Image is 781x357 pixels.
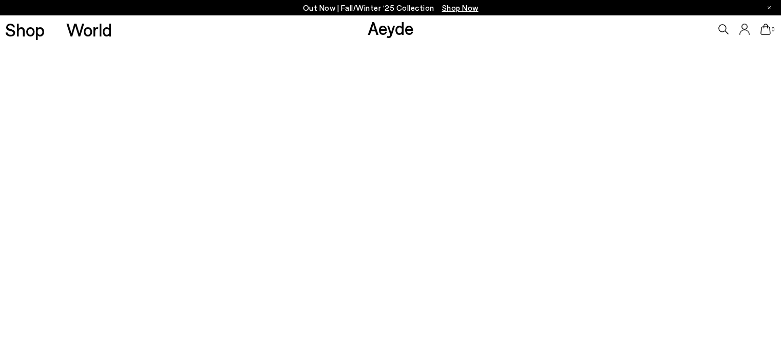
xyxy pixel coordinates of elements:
[303,2,479,14] p: Out Now | Fall/Winter ‘25 Collection
[442,3,479,12] span: Navigate to /collections/new-in
[368,17,414,39] a: Aeyde
[771,27,776,32] span: 0
[66,21,112,39] a: World
[760,24,771,35] a: 0
[5,21,45,39] a: Shop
